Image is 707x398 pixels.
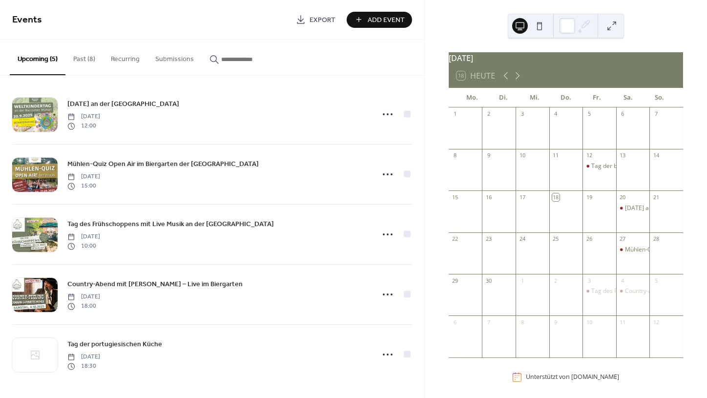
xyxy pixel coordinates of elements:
[67,219,274,230] a: Tag des Frühschoppens mit Live Musik an der [GEOGRAPHIC_DATA]
[619,110,626,118] div: 6
[10,40,65,75] button: Upcoming (5)
[616,246,650,254] div: Mühlen-Quiz Open Air im Biergarten der Baccumer Mühle
[147,40,202,74] button: Submissions
[67,220,274,230] span: Tag des Frühschoppens mit Live Musik an der [GEOGRAPHIC_DATA]
[67,340,162,350] span: Tag der portugiesischen Küche
[519,235,526,243] div: 24
[67,242,100,251] span: 10:00
[103,40,147,74] button: Recurring
[582,88,613,107] div: Fr.
[652,235,660,243] div: 28
[488,88,519,107] div: Di.
[452,152,459,159] div: 8
[582,287,616,295] div: Tag des Frühschoppens mit Live Musik an der Baccumer Mühle
[67,99,179,110] a: [DATE] an der [GEOGRAPHIC_DATA]
[519,110,526,118] div: 3
[67,233,100,242] span: [DATE]
[519,152,526,159] div: 10
[67,173,100,182] span: [DATE]
[452,235,459,243] div: 22
[452,318,459,326] div: 6
[585,110,593,118] div: 5
[652,193,660,201] div: 21
[571,373,619,381] a: [DOMAIN_NAME]
[67,279,243,290] a: Country-Abend mit [PERSON_NAME] – Live im Biergarten
[452,110,459,118] div: 1
[585,152,593,159] div: 12
[485,193,492,201] div: 16
[519,193,526,201] div: 17
[585,318,593,326] div: 10
[552,277,560,284] div: 2
[67,353,100,362] span: [DATE]
[67,159,259,170] a: Mühlen-Quiz Open Air im Biergarten der [GEOGRAPHIC_DATA]
[644,88,675,107] div: So.
[67,293,100,302] span: [DATE]
[526,373,619,381] div: Unterstützt von
[585,277,593,284] div: 3
[582,162,616,170] div: Tag der bayrischen Küche und Live Musik mit Volker Stach
[67,339,162,350] a: Tag der portugiesischen Küche
[616,287,650,295] div: Country-Abend mit Hermann Lammers Meyer – Live im Biergarten
[613,88,644,107] div: Sa.
[619,318,626,326] div: 11
[67,113,100,122] span: [DATE]
[310,15,335,25] span: Export
[485,277,492,284] div: 30
[552,235,560,243] div: 25
[552,152,560,159] div: 11
[519,88,550,107] div: Mi.
[519,318,526,326] div: 8
[452,277,459,284] div: 29
[12,11,42,30] span: Events
[449,52,683,64] div: [DATE]
[67,160,259,170] span: Mühlen-Quiz Open Air im Biergarten der [GEOGRAPHIC_DATA]
[552,318,560,326] div: 9
[616,204,650,212] div: Weltkindertag an der Baccumer Mühle
[67,122,100,130] span: 12:00
[585,235,593,243] div: 26
[619,277,626,284] div: 4
[519,277,526,284] div: 1
[485,318,492,326] div: 7
[652,110,660,118] div: 7
[485,152,492,159] div: 9
[652,277,660,284] div: 5
[652,152,660,159] div: 14
[457,88,488,107] div: Mo.
[619,235,626,243] div: 27
[485,110,492,118] div: 2
[289,12,343,28] a: Export
[67,182,100,190] span: 15:00
[67,362,100,371] span: 18:30
[65,40,103,74] button: Past (8)
[67,280,243,290] span: Country-Abend mit [PERSON_NAME] – Live im Biergarten
[652,318,660,326] div: 12
[485,235,492,243] div: 23
[619,152,626,159] div: 13
[347,12,412,28] button: Add Event
[368,15,405,25] span: Add Event
[585,193,593,201] div: 19
[67,100,179,110] span: [DATE] an der [GEOGRAPHIC_DATA]
[552,110,560,118] div: 4
[550,88,582,107] div: Do.
[552,193,560,201] div: 18
[619,193,626,201] div: 20
[67,302,100,311] span: 18:00
[452,193,459,201] div: 15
